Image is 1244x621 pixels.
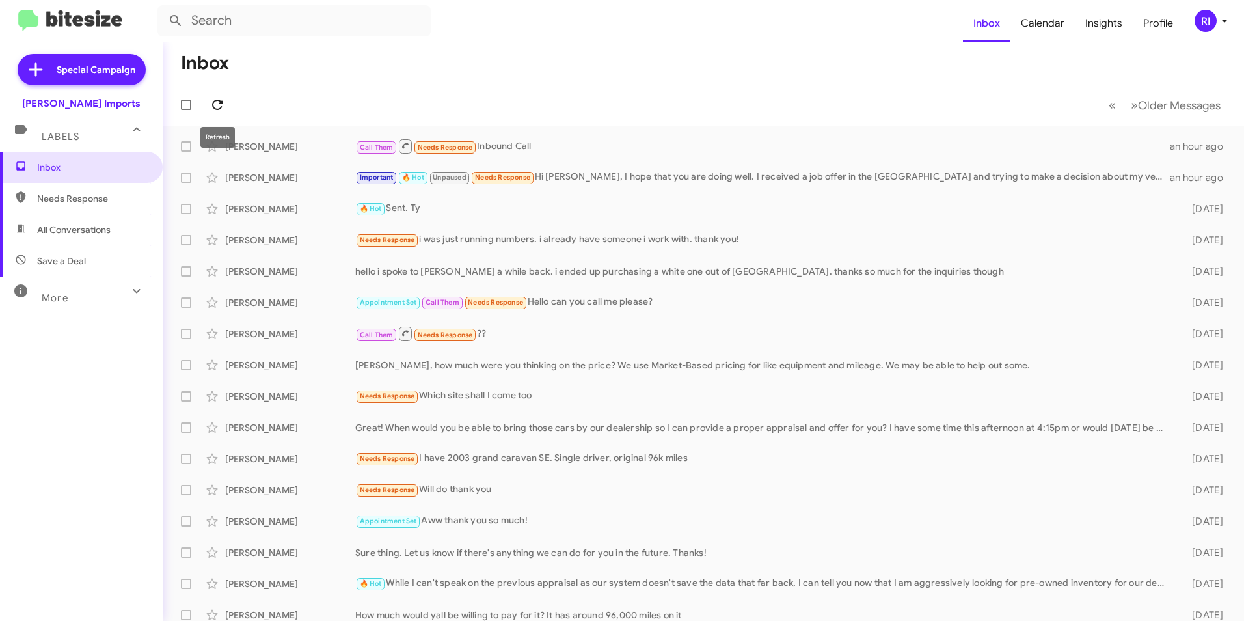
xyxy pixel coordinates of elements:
[1171,265,1234,278] div: [DATE]
[360,517,417,525] span: Appointment Set
[360,579,382,588] span: 🔥 Hot
[355,482,1171,497] div: Will do thank you
[225,234,355,247] div: [PERSON_NAME]
[1171,515,1234,528] div: [DATE]
[225,327,355,340] div: [PERSON_NAME]
[963,5,1010,42] a: Inbox
[360,454,415,463] span: Needs Response
[360,173,394,182] span: Important
[355,514,1171,529] div: Aww thank you so much!
[355,170,1170,185] div: Hi [PERSON_NAME], I hope that you are doing well. I received a job offer in the [GEOGRAPHIC_DATA]...
[360,392,415,400] span: Needs Response
[18,54,146,85] a: Special Campaign
[37,192,148,205] span: Needs Response
[1133,5,1183,42] a: Profile
[418,143,473,152] span: Needs Response
[225,390,355,403] div: [PERSON_NAME]
[225,296,355,309] div: [PERSON_NAME]
[225,171,355,184] div: [PERSON_NAME]
[1170,171,1234,184] div: an hour ago
[1171,577,1234,590] div: [DATE]
[225,515,355,528] div: [PERSON_NAME]
[418,331,473,339] span: Needs Response
[1123,92,1228,118] button: Next
[360,331,394,339] span: Call Them
[360,298,417,307] span: Appointment Set
[360,143,394,152] span: Call Them
[181,53,229,74] h1: Inbox
[360,486,415,494] span: Needs Response
[355,389,1171,404] div: Which site shall I come too
[225,140,355,153] div: [PERSON_NAME]
[225,421,355,434] div: [PERSON_NAME]
[157,5,431,36] input: Search
[1131,97,1138,113] span: »
[1171,484,1234,497] div: [DATE]
[225,546,355,559] div: [PERSON_NAME]
[1102,92,1228,118] nav: Page navigation example
[57,63,135,76] span: Special Campaign
[1109,97,1116,113] span: «
[22,97,141,110] div: [PERSON_NAME] Imports
[1171,421,1234,434] div: [DATE]
[42,131,79,143] span: Labels
[355,421,1171,434] div: Great! When would you be able to bring those cars by our dealership so I can provide a proper app...
[1170,140,1234,153] div: an hour ago
[37,161,148,174] span: Inbox
[402,173,424,182] span: 🔥 Hot
[426,298,459,307] span: Call Them
[355,265,1171,278] div: hello i spoke to [PERSON_NAME] a while back. i ended up purchasing a white one out of [GEOGRAPHIC...
[355,576,1171,591] div: While I can't speak on the previous appraisal as our system doesn't save the data that far back, ...
[1171,390,1234,403] div: [DATE]
[1171,296,1234,309] div: [DATE]
[1183,10,1230,32] button: RI
[225,577,355,590] div: [PERSON_NAME]
[468,298,523,307] span: Needs Response
[200,127,235,148] div: Refresh
[360,236,415,244] span: Needs Response
[355,232,1171,247] div: i was just running numbers. i already have someone i work with. thank you!
[1101,92,1124,118] button: Previous
[1171,234,1234,247] div: [DATE]
[1171,546,1234,559] div: [DATE]
[355,451,1171,466] div: I have 2003 grand caravan SE. Single driver, original 96k miles
[475,173,530,182] span: Needs Response
[1171,202,1234,215] div: [DATE]
[225,202,355,215] div: [PERSON_NAME]
[225,359,355,372] div: [PERSON_NAME]
[433,173,466,182] span: Unpaused
[1171,359,1234,372] div: [DATE]
[355,295,1171,310] div: Hello can you call me please?
[360,204,382,213] span: 🔥 Hot
[42,292,68,304] span: More
[1138,98,1221,113] span: Older Messages
[1171,452,1234,465] div: [DATE]
[225,452,355,465] div: [PERSON_NAME]
[225,484,355,497] div: [PERSON_NAME]
[355,325,1171,342] div: ??
[355,359,1171,372] div: [PERSON_NAME], how much were you thinking on the price? We use Market-Based pricing for like equi...
[37,255,86,268] span: Save a Deal
[37,223,111,236] span: All Conversations
[1010,5,1075,42] a: Calendar
[355,138,1170,154] div: Inbound Call
[1195,10,1217,32] div: RI
[1171,327,1234,340] div: [DATE]
[1075,5,1133,42] a: Insights
[355,201,1171,216] div: Sent. Ty
[225,265,355,278] div: [PERSON_NAME]
[355,546,1171,559] div: Sure thing. Let us know if there's anything we can do for you in the future. Thanks!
